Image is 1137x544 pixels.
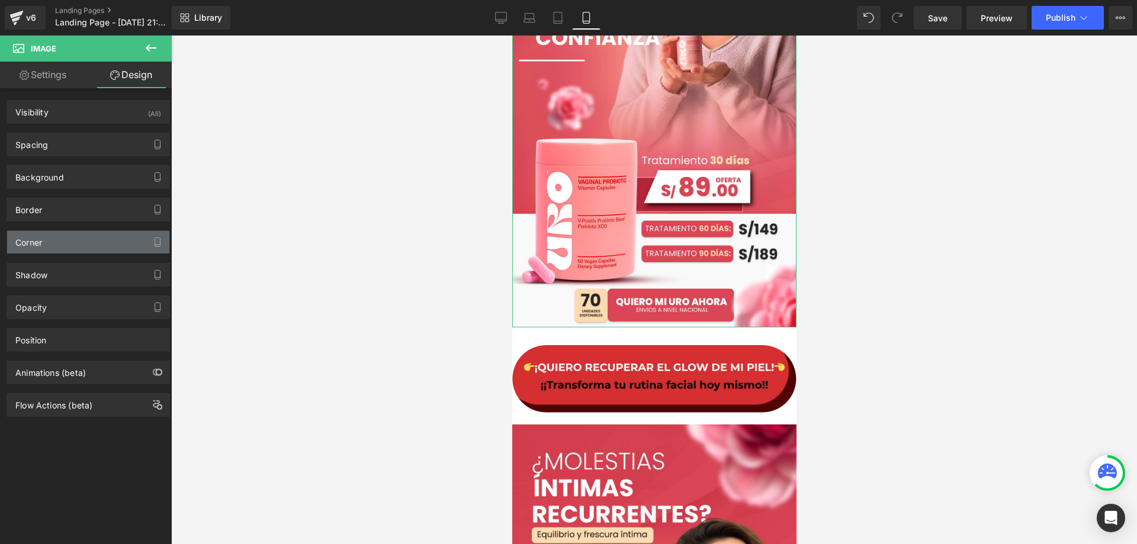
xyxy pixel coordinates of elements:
button: Redo [885,6,909,30]
button: More [1109,6,1132,30]
a: Preview [966,6,1027,30]
span: Preview [981,12,1013,24]
div: Corner [15,231,42,247]
div: (All) [148,101,161,120]
span: Save [928,12,947,24]
a: Laptop [515,6,544,30]
div: Flow Actions (beta) [15,394,92,410]
a: Landing Pages [55,6,191,15]
div: Shadow [15,263,47,280]
div: Border [15,198,42,215]
span: Landing Page - [DATE] 21:13:23 [55,18,169,27]
a: Design [88,62,174,88]
div: Animations (beta) [15,361,86,378]
div: Background [15,166,64,182]
div: v6 [24,10,38,25]
div: Opacity [15,296,47,313]
div: Open Intercom Messenger [1097,504,1125,532]
a: Mobile [572,6,600,30]
a: Tablet [544,6,572,30]
a: New Library [172,6,230,30]
span: Publish [1046,13,1075,22]
div: Spacing [15,133,48,150]
div: Position [15,329,46,345]
span: Image [31,44,56,53]
a: Desktop [487,6,515,30]
span: Library [194,12,222,23]
button: Publish [1032,6,1104,30]
a: v6 [5,6,46,30]
button: Undo [857,6,881,30]
div: Visibility [15,101,49,117]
